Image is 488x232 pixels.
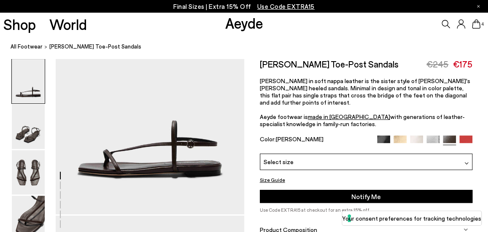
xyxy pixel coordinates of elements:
[260,190,472,203] button: Notify Me
[12,150,45,194] img: Ella Leather Toe-Post Sandals - Image 3
[276,135,324,143] span: [PERSON_NAME]
[472,19,480,29] a: 4
[464,227,468,232] img: svg%3E
[426,59,448,69] span: €245
[342,214,481,223] label: Your consent preferences for tracking technologies
[257,3,315,10] span: Navigate to /collections/ss25-final-sizes
[11,42,43,51] a: All Footwear
[260,175,285,185] button: Size Guide
[260,206,472,214] p: Use Code EXTRA15 at checkout for an extra 15% off
[453,59,472,69] span: €175
[49,42,141,51] span: [PERSON_NAME] Toe-Post Sandals
[308,113,390,120] a: made in [GEOGRAPHIC_DATA]
[12,59,45,103] img: Ella Leather Toe-Post Sandals - Image 1
[260,59,399,69] h2: [PERSON_NAME] Toe-Post Sandals
[3,17,36,32] a: Shop
[464,161,469,165] img: svg%3E
[11,35,488,59] nav: breadcrumb
[342,211,481,225] button: Your consent preferences for tracking technologies
[260,135,371,145] div: Color:
[264,157,294,166] span: Select size
[173,1,315,12] p: Final Sizes | Extra 15% Off
[49,17,87,32] a: World
[12,105,45,149] img: Ella Leather Toe-Post Sandals - Image 2
[225,14,263,32] a: Aeyde
[480,22,485,27] span: 4
[260,77,472,127] p: [PERSON_NAME] in soft nappa leather is the sister style of [PERSON_NAME]'s [PERSON_NAME] heeled s...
